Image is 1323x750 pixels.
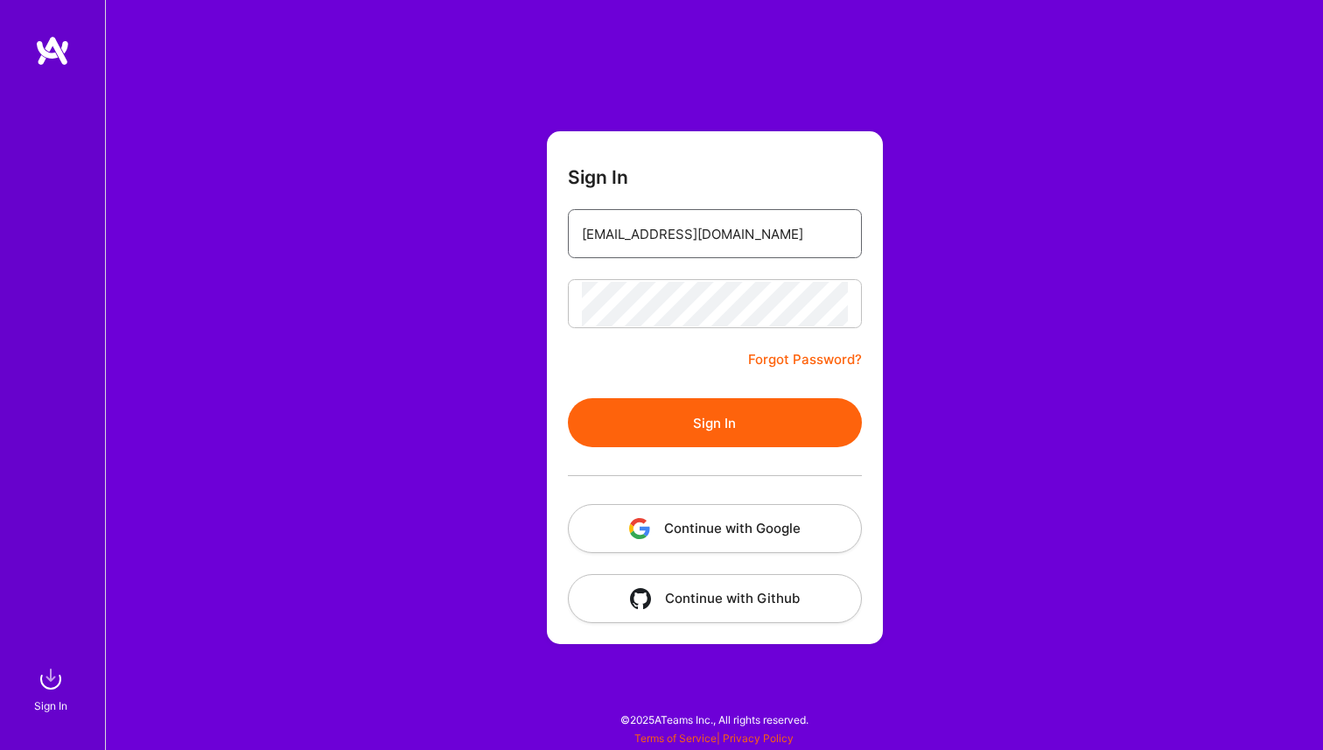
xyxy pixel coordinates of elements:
[105,697,1323,741] div: © 2025 ATeams Inc., All rights reserved.
[634,732,717,745] a: Terms of Service
[34,697,67,715] div: Sign In
[748,349,862,370] a: Forgot Password?
[33,662,68,697] img: sign in
[723,732,794,745] a: Privacy Policy
[582,212,848,256] input: Email...
[629,518,650,539] img: icon
[634,732,794,745] span: |
[568,504,862,553] button: Continue with Google
[37,662,68,715] a: sign inSign In
[35,35,70,67] img: logo
[630,588,651,609] img: icon
[568,398,862,447] button: Sign In
[568,166,628,188] h3: Sign In
[568,574,862,623] button: Continue with Github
